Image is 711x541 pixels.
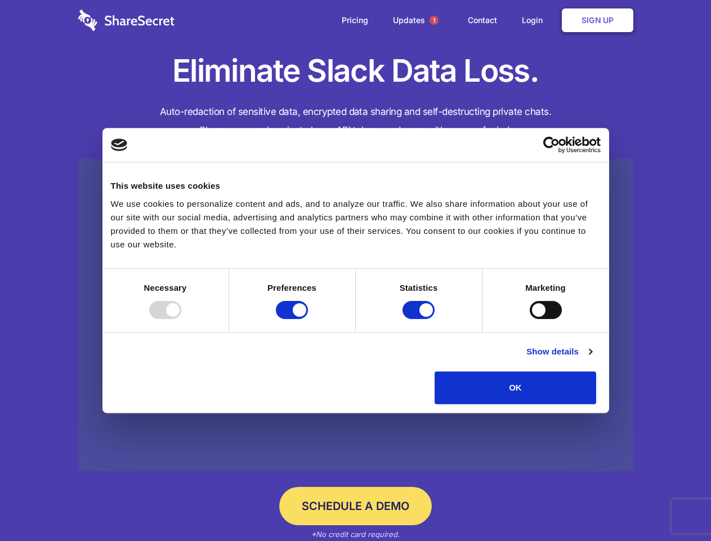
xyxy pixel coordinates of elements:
em: *No credit card required. [311,530,400,539]
div: We use cookies to personalize content and ads, and to analyze our traffic. We also share informat... [111,197,601,251]
a: Sign Up [562,8,633,32]
strong: Necessary [144,283,187,292]
img: logo-wordmark-white-trans-d4663122ce5f474addd5e946df7df03e33cb6a1c49d2221995e7729f52c070b2.svg [78,10,175,31]
a: Contact [457,3,508,38]
a: Wistia video thumbnail [78,159,633,472]
a: Usercentrics Cookiebot - opens in a new window [502,136,601,153]
div: This website uses cookies [111,179,601,193]
img: logo [111,139,128,151]
strong: Preferences [267,283,316,292]
span: 1 [430,16,439,25]
a: Login [511,3,560,38]
h4: Auto-redaction of sensitive data, encrypted data sharing and self-destructing private chats. Shar... [78,103,633,140]
a: Pricing [330,3,379,38]
a: Show details [526,345,592,358]
strong: Marketing [525,283,566,292]
button: OK [435,371,596,404]
a: Schedule a Demo [279,487,432,525]
strong: Statistics [400,283,438,292]
h1: Eliminate Slack Data Loss. [78,51,633,91]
